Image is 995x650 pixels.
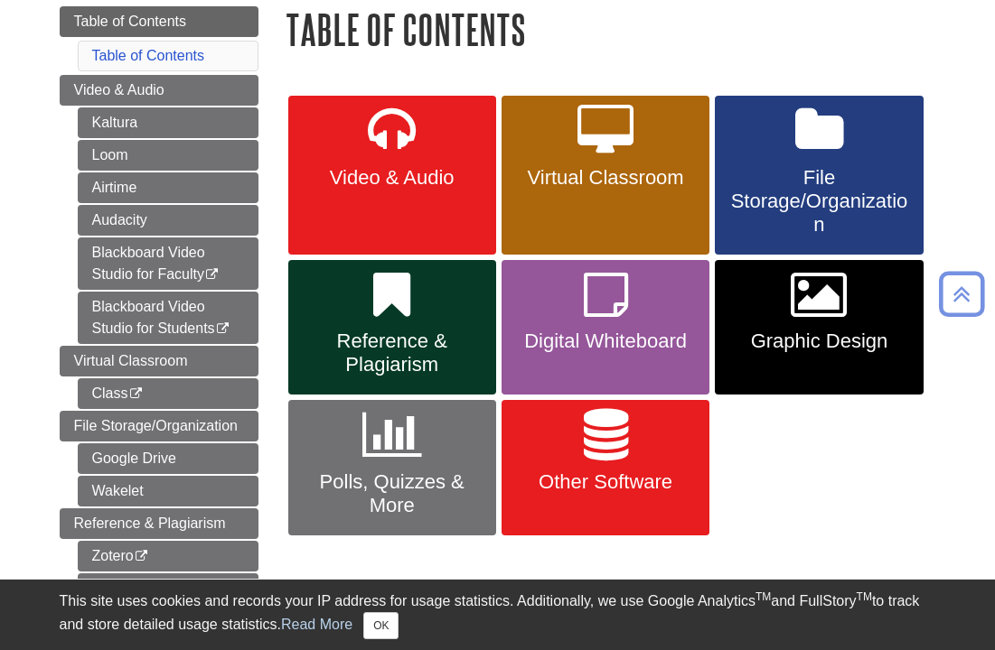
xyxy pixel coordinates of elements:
[78,541,258,571] a: Zotero
[728,330,909,353] span: Graphic Design
[502,400,709,535] a: Other Software
[302,330,483,376] span: Reference & Plagiarism
[74,515,226,531] span: Reference & Plagiarism
[78,107,258,138] a: Kaltura
[281,617,352,632] a: Read More
[78,292,258,344] a: Blackboard Video Studio for Students
[78,172,258,203] a: Airtime
[60,411,258,441] a: File Storage/Organization
[756,590,771,603] sup: TM
[78,205,258,236] a: Audacity
[302,470,483,517] span: Polls, Quizzes & More
[60,75,258,106] a: Video & Audio
[78,237,258,290] a: Blackboard Video Studio for Faculty
[215,323,230,335] i: This link opens in a new window
[288,260,496,395] a: Reference & Plagiarism
[288,400,496,535] a: Polls, Quizzes & More
[78,140,258,171] a: Loom
[715,260,923,395] a: Graphic Design
[502,260,709,395] a: Digital Whiteboard
[515,470,696,494] span: Other Software
[933,282,990,306] a: Back to Top
[60,346,258,376] a: Virtual Classroom
[857,590,872,603] sup: TM
[502,96,709,255] a: Virtual Classroom
[78,443,258,474] a: Google Drive
[715,96,923,255] a: File Storage/Organization
[74,14,187,29] span: Table of Contents
[288,96,496,255] a: Video & Audio
[128,388,144,400] i: This link opens in a new window
[134,551,149,562] i: This link opens in a new window
[74,418,238,433] span: File Storage/Organization
[286,6,936,52] h1: Table of Contents
[60,508,258,539] a: Reference & Plagiarism
[74,82,164,97] span: Video & Audio
[78,378,258,409] a: Class
[74,353,188,368] span: Virtual Classroom
[78,573,258,604] a: SafeAssign
[60,6,258,37] a: Table of Contents
[728,166,909,237] span: File Storage/Organization
[204,269,220,281] i: This link opens in a new window
[78,476,258,506] a: Wakelet
[302,166,483,190] span: Video & Audio
[92,48,205,63] a: Table of Contents
[515,166,696,190] span: Virtual Classroom
[363,612,399,639] button: Close
[515,330,696,353] span: Digital Whiteboard
[60,590,936,639] div: This site uses cookies and records your IP address for usage statistics. Additionally, we use Goo...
